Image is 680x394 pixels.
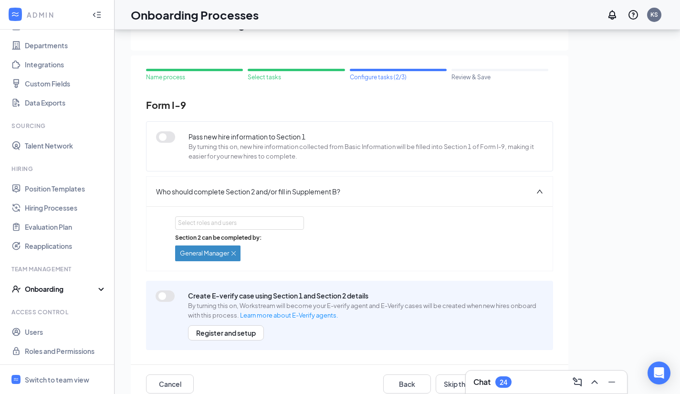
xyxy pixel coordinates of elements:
[27,10,84,20] div: ADMIN
[25,198,106,217] a: Hiring Processes
[188,325,264,341] button: Register and setup
[589,376,600,388] svg: ChevronUp
[25,284,98,294] div: Onboarding
[25,136,106,155] a: Talent Network
[11,308,105,316] div: Access control
[248,74,345,81] div: Select tasks
[11,165,105,173] div: Hiring
[25,93,106,112] a: Data Exports
[606,376,617,388] svg: Minimize
[188,131,542,142] span: Pass new hire information to Section 1
[25,322,106,341] a: Users
[156,186,340,197] span: Who should complete Section 2 and/or fill in Supplement B?
[451,74,548,81] div: Review & Save
[11,284,21,294] svg: UserCheck
[175,234,262,243] span: Section 2 can be completed by:
[587,374,602,390] button: ChevronUp
[188,290,542,301] span: Create E-verify case using Section 1 and Section 2 details
[25,55,106,74] a: Integrations
[11,122,105,130] div: Sourcing
[131,7,259,23] h1: Onboarding Processes
[11,265,105,273] div: Team Management
[436,374,493,394] button: Skip this task
[536,188,543,195] span: up
[25,236,106,256] a: Reapplications
[92,10,102,20] svg: Collapse
[383,374,431,394] button: Back
[570,374,585,390] button: ComposeMessage
[25,36,106,55] a: Departments
[350,74,447,81] div: Configure tasks (2/3)
[500,378,507,386] div: 24
[650,11,658,19] div: KS
[10,10,20,19] svg: WorkstreamLogo
[240,311,338,319] a: Learn more about E-Verify agents.
[25,179,106,198] a: Position Templates
[146,74,243,81] div: Name process
[25,341,106,361] a: Roles and Permissions
[13,376,19,383] svg: WorkstreamLogo
[25,74,106,93] a: Custom Fields
[473,377,491,387] h3: Chat
[572,376,583,388] svg: ComposeMessage
[607,9,618,21] svg: Notifications
[178,218,296,228] div: Select roles and users
[648,362,670,384] div: Open Intercom Messenger
[25,375,89,384] div: Switch to team view
[604,374,619,390] button: Minimize
[146,374,194,394] button: Cancel
[180,248,229,258] span: General Manager
[188,301,542,320] span: By turning this on, Workstream will become your E-verify agent and E-Verify cases will be created...
[25,217,106,236] a: Evaluation Plan
[196,330,256,336] span: Register and setup
[188,142,542,161] span: By turning this on, new hire information collected from Basic Information will be filled into Sec...
[146,98,186,112] h4: Form I-9
[628,9,639,21] svg: QuestionInfo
